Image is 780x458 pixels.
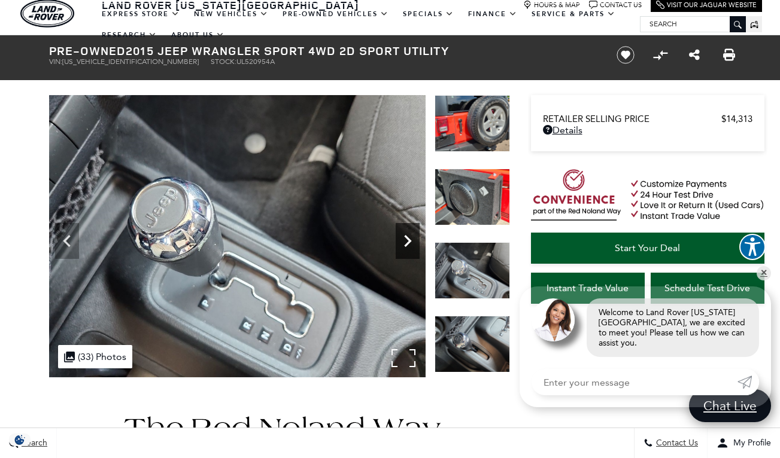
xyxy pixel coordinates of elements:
span: Start Your Deal [615,242,680,254]
a: Visit Our Jaguar Website [656,1,757,10]
a: EXPRESS STORE [95,4,187,25]
a: Schedule Test Drive [651,273,764,304]
span: VIN: [49,57,62,66]
a: About Us [164,25,232,45]
span: $14,313 [721,114,752,124]
a: Print this Pre-Owned 2015 Jeep Wrangler Sport 4WD 2D Sport Utility [723,48,735,62]
span: Schedule Test Drive [664,282,750,294]
nav: Main Navigation [95,4,640,45]
span: Retailer Selling Price [543,114,721,124]
img: Used 2015 Firecracker Red Clear Coat Jeep Sport image 31 [435,169,510,225]
a: Hours & Map [523,1,580,10]
div: Next [396,223,420,259]
div: Previous [55,223,79,259]
button: Explore your accessibility options [739,234,766,260]
a: Details [543,124,752,136]
div: (33) Photos [58,345,132,368]
span: Contact Us [653,438,698,448]
span: [US_VEHICLE_IDENTIFICATION_NUMBER] [62,57,199,66]
button: Open user profile menu [708,428,780,458]
img: Opt-Out Icon [6,433,34,446]
img: Agent profile photo [532,298,575,341]
img: Used 2015 Firecracker Red Clear Coat Jeep Sport image 32 [49,95,426,377]
a: Retailer Selling Price $14,313 [543,114,752,124]
input: Search [641,17,745,31]
a: Instant Trade Value [531,273,645,304]
a: Specials [396,4,461,25]
div: Welcome to Land Rover [US_STATE][GEOGRAPHIC_DATA], we are excited to meet you! Please tell us how... [587,298,759,357]
img: Used 2015 Firecracker Red Clear Coat Jeep Sport image 33 [435,316,510,372]
a: Share this Pre-Owned 2015 Jeep Wrangler Sport 4WD 2D Sport Utility [689,48,700,62]
a: Research [95,25,164,45]
button: Compare Vehicle [651,46,669,64]
a: Start Your Deal [531,233,764,264]
a: Service & Parts [524,4,623,25]
h1: 2015 Jeep Wrangler Sport 4WD 2D Sport Utility [49,44,597,57]
button: Save vehicle [612,45,639,65]
a: Pre-Owned Vehicles [275,4,396,25]
aside: Accessibility Help Desk [739,234,766,262]
img: Used 2015 Firecracker Red Clear Coat Jeep Sport image 30 [435,95,510,152]
a: Submit [737,369,759,395]
a: Finance [461,4,524,25]
strong: Pre-Owned [49,42,126,59]
img: Used 2015 Firecracker Red Clear Coat Jeep Sport image 32 [435,242,510,299]
span: UL520954A [236,57,275,66]
span: Stock: [211,57,236,66]
a: Contact Us [589,1,642,10]
span: My Profile [729,438,771,448]
section: Click to Open Cookie Consent Modal [6,433,34,446]
input: Enter your message [532,369,737,395]
span: Instant Trade Value [547,282,629,294]
a: New Vehicles [187,4,275,25]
